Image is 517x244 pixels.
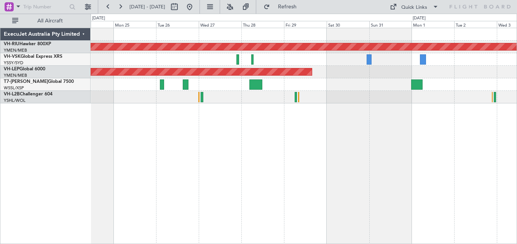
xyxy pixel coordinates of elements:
div: [DATE] [413,15,426,22]
span: VH-VSK [4,54,21,59]
button: Refresh [260,1,306,13]
div: Sat 30 [327,21,369,28]
input: Trip Number [23,1,67,13]
button: Quick Links [386,1,442,13]
button: All Aircraft [8,15,83,27]
a: VH-LEPGlobal 6000 [4,67,45,71]
div: Tue 26 [156,21,199,28]
a: VH-RIUHawker 800XP [4,42,51,46]
span: VH-RIU [4,42,19,46]
div: [DATE] [92,15,105,22]
div: Sun 31 [369,21,412,28]
a: YMEN/MEB [4,48,27,53]
a: T7-[PERSON_NAME]Global 7500 [4,79,74,84]
div: Quick Links [401,4,427,11]
span: T7-[PERSON_NAME] [4,79,48,84]
a: VH-VSKGlobal Express XRS [4,54,62,59]
a: YSSY/SYD [4,60,23,66]
a: YSHL/WOL [4,98,26,103]
span: Refresh [271,4,303,10]
span: [DATE] - [DATE] [129,3,165,10]
a: YMEN/MEB [4,73,27,78]
div: Mon 25 [113,21,156,28]
div: Sun 24 [71,21,113,28]
div: Mon 1 [412,21,454,28]
span: VH-LEP [4,67,19,71]
div: Thu 28 [241,21,284,28]
div: Tue 2 [454,21,497,28]
a: WSSL/XSP [4,85,24,91]
a: VH-L2BChallenger 604 [4,92,53,97]
div: Wed 27 [199,21,241,28]
div: Fri 29 [284,21,327,28]
span: All Aircraft [20,18,80,24]
span: VH-L2B [4,92,20,97]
